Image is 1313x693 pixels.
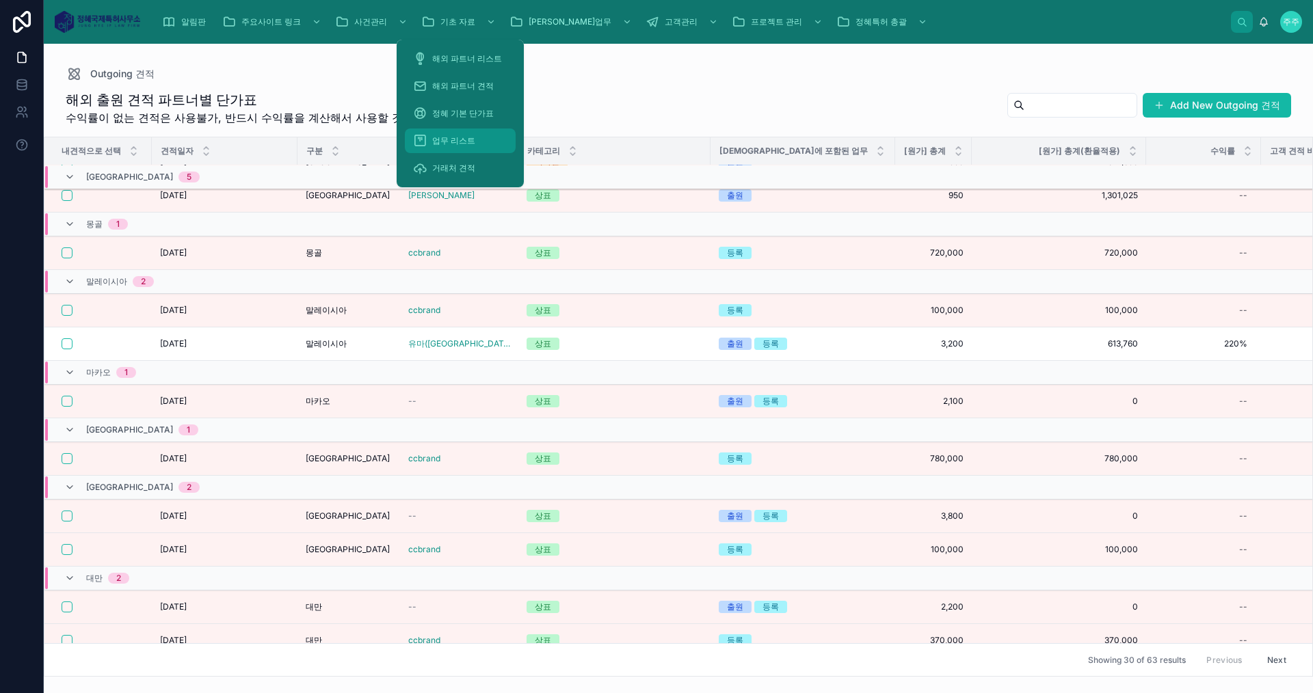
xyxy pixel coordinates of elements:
a: [DATE] [160,453,289,464]
span: 370,000 [903,635,964,646]
a: 프로젝트 관리 [728,10,830,34]
span: [DEMOGRAPHIC_DATA]에 포함된 업무 [719,146,868,157]
a: 720,000 [903,247,964,258]
span: 370,000 [980,635,1138,646]
a: Outgoing 견적 [66,66,155,82]
span: 수익률이 없는 견적은 사용불가, 반드시 수익률을 계산해서 사용할 것 [66,109,403,126]
a: 주요사이트 링크 [218,10,328,34]
a: 해외 파트너 견적 [405,74,516,98]
span: 주요사이트 링크 [241,16,301,27]
span: 100,000 [903,305,964,316]
div: -- [1239,453,1247,464]
a: 출원등록 [719,395,887,407]
a: 말레이시아 [306,305,392,316]
a: 3,200 [903,338,964,349]
a: [DATE] [160,601,289,612]
div: 등록 [727,543,743,556]
a: 613,760 [980,338,1138,349]
a: ccbrand [408,544,510,555]
a: [DATE] [160,511,289,521]
a: ccbrand [408,453,510,464]
a: 상표 [527,634,702,647]
span: 대만 [306,601,322,612]
a: ccbrand [408,635,440,646]
a: [DATE] [160,544,289,555]
a: 950 [903,190,964,201]
span: 업무 리스트 [432,135,475,146]
div: 등록 [762,395,779,407]
a: -- [1154,596,1253,618]
div: 2 [116,573,121,584]
a: -- [1154,505,1253,527]
div: 출원 [727,189,743,202]
span: 780,000 [980,453,1138,464]
span: 마카오 [306,396,330,407]
div: 등록 [762,510,779,522]
a: 상표 [527,247,702,259]
a: 대만 [306,601,392,612]
div: 2 [141,276,146,287]
a: 출원등록 [719,601,887,613]
a: 2,100 [903,396,964,407]
div: 등록 [762,338,779,350]
a: 상표 [527,395,702,407]
div: 등록 [727,247,743,259]
a: 등록 [719,247,887,259]
span: 유마([GEOGRAPHIC_DATA]) [408,338,510,349]
a: ccbrand [408,544,440,555]
span: 기초 자료 [440,16,475,27]
a: 말레이시아 [306,338,392,349]
div: -- [1239,396,1247,407]
span: [GEOGRAPHIC_DATA] [306,190,390,201]
div: -- [1239,511,1247,521]
a: 780,000 [903,453,964,464]
div: 등록 [727,634,743,647]
span: 내견적으로 선택 [62,146,121,157]
span: [DATE] [160,511,187,521]
span: 고객관리 [665,16,698,27]
span: 해외 파트너 리스트 [432,53,502,64]
span: -- [408,396,416,407]
div: 상표 [535,543,551,556]
a: [GEOGRAPHIC_DATA] [306,190,392,201]
span: [GEOGRAPHIC_DATA] [86,482,173,493]
span: 거래처 견적 [432,163,475,174]
a: 0 [980,396,1138,407]
a: [PERSON_NAME] [408,190,475,201]
span: 말레이시아 [306,305,347,316]
a: 720,000 [980,247,1138,258]
div: 출원 [727,510,743,522]
span: 0 [980,511,1138,521]
span: [DATE] [160,338,187,349]
div: 상표 [535,304,551,316]
a: [GEOGRAPHIC_DATA] [306,511,392,521]
div: 1 [187,424,190,435]
a: [PERSON_NAME]업무 [505,10,639,34]
span: -- [408,511,416,521]
a: -- [1154,185,1253,206]
span: [GEOGRAPHIC_DATA] [306,453,390,464]
div: 상표 [535,247,551,259]
div: -- [1239,544,1247,555]
a: 상표 [527,543,702,556]
span: ccbrand [408,453,440,464]
a: ccbrand [408,635,510,646]
a: 기초 자료 [417,10,503,34]
span: 100,000 [903,544,964,555]
div: 상표 [535,601,551,613]
div: -- [1239,247,1247,258]
span: 카테고리 [527,146,560,157]
span: 대만 [86,573,103,584]
span: [DATE] [160,544,187,555]
span: [DATE] [160,453,187,464]
a: 업무 리스트 [405,128,516,153]
span: 견적일자 [161,146,194,157]
div: scrollable content [151,7,1231,37]
span: 220% [1160,338,1247,349]
span: ccbrand [408,247,440,258]
span: 구분 [306,146,323,157]
a: 상표 [527,304,702,316]
span: ccbrand [408,305,440,316]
